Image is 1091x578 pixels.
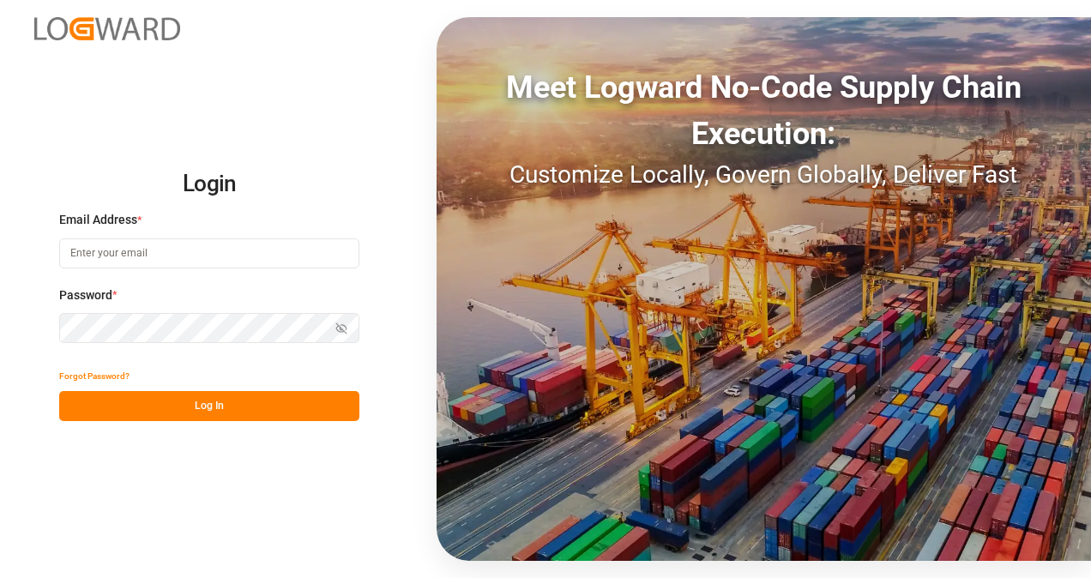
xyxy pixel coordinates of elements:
[59,286,112,304] span: Password
[59,238,359,268] input: Enter your email
[34,17,180,40] img: Logward_new_orange.png
[437,64,1091,157] div: Meet Logward No-Code Supply Chain Execution:
[59,391,359,421] button: Log In
[59,361,130,391] button: Forgot Password?
[437,157,1091,193] div: Customize Locally, Govern Globally, Deliver Fast
[59,157,359,212] h2: Login
[59,211,137,229] span: Email Address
